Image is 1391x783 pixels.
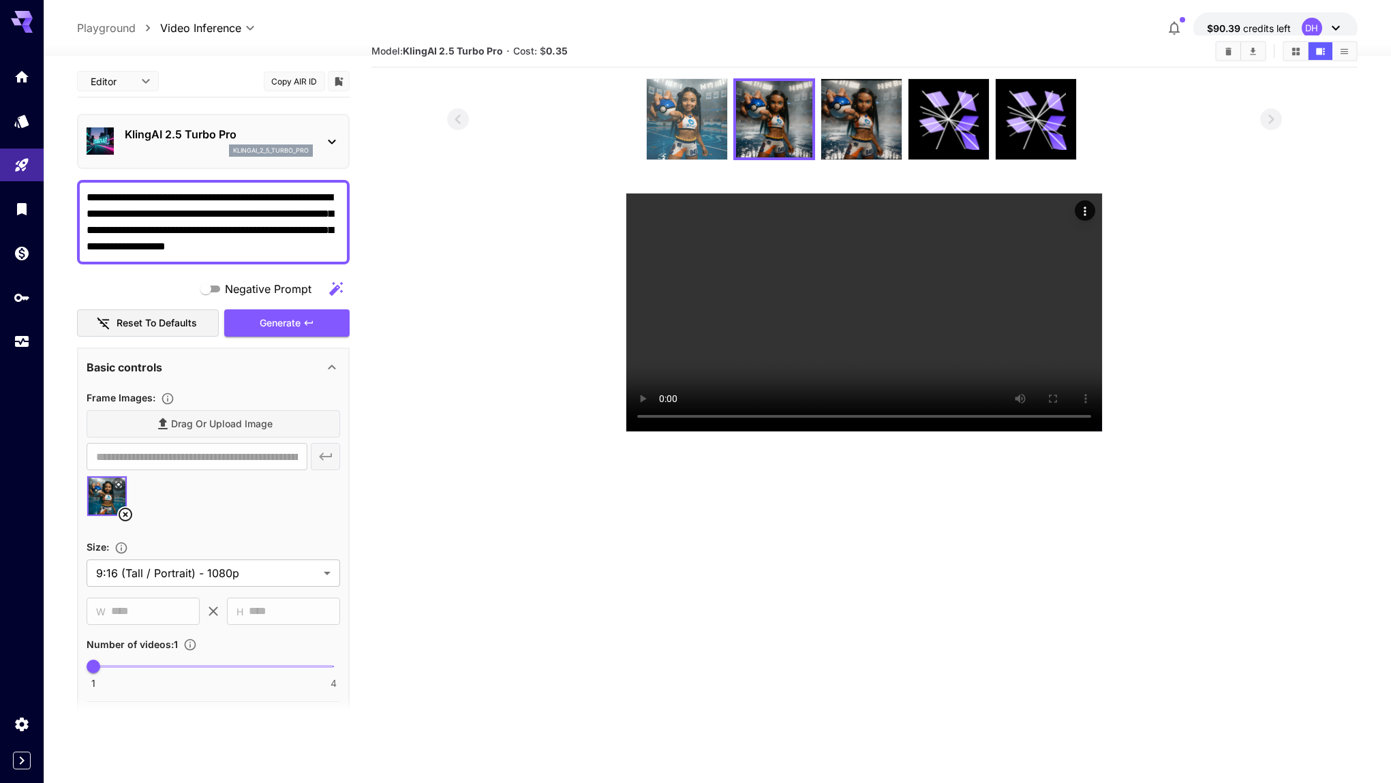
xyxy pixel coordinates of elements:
[821,79,902,159] img: 6gAAAABJRU5ErkJggg==
[546,45,568,57] b: 0.35
[77,309,219,337] button: Reset to defaults
[91,677,95,690] span: 1
[160,20,241,36] span: Video Inference
[1332,42,1356,60] button: Show media in list view
[178,638,202,651] button: Specify how many videos to generate in a single request. Each video generation will be charged se...
[77,20,160,36] nav: breadcrumb
[87,121,340,162] div: KlingAI 2.5 Turbo Proklingai_2_5_turbo_pro
[1207,21,1291,35] div: $90.39468
[1302,18,1322,38] div: DH
[1283,41,1358,61] div: Show media in grid viewShow media in video viewShow media in list view
[155,392,180,405] button: Upload frame images.
[96,565,318,581] span: 9:16 (Tall / Portrait) - 1080p
[736,81,812,157] img: +tHsaOAAAABklEQVQDAG9tn94Cmr1OAAAAAElFTkSuQmCC
[87,639,178,650] span: Number of videos : 1
[14,289,30,306] div: API Keys
[1243,22,1291,34] span: credits left
[87,541,109,553] span: Size :
[236,604,243,619] span: H
[371,45,503,57] span: Model:
[14,157,30,174] div: Playground
[14,200,30,217] div: Library
[14,245,30,262] div: Wallet
[13,752,31,769] button: Expand sidebar
[513,45,568,57] span: Cost: $
[1215,41,1266,61] div: Clear AllDownload All
[14,716,30,733] div: Settings
[87,392,155,403] span: Frame Images :
[14,112,30,129] div: Models
[1309,42,1332,60] button: Show media in video view
[233,146,309,155] p: klingai_2_5_turbo_pro
[77,20,136,36] a: Playground
[87,351,340,384] div: Basic controls
[14,68,30,85] div: Home
[109,541,134,555] button: Adjust the dimensions of the generated image by specifying its width and height in pixels, or sel...
[1207,22,1243,34] span: $90.39
[225,281,311,297] span: Negative Prompt
[333,73,345,89] button: Add to library
[506,43,510,59] p: ·
[647,79,727,159] img: Zh32GAAAAAZJREFUAwAtCjkqPJLdNwAAAABJRU5ErkJggg==
[91,74,133,89] span: Editor
[14,333,30,350] div: Usage
[96,604,106,619] span: W
[1193,12,1358,44] button: $90.39468DH
[87,359,162,375] p: Basic controls
[1075,200,1095,221] div: Actions
[125,126,313,142] p: KlingAI 2.5 Turbo Pro
[264,72,325,91] button: Copy AIR ID
[260,315,301,332] span: Generate
[1284,42,1308,60] button: Show media in grid view
[224,309,350,337] button: Generate
[403,45,503,57] b: KlingAI 2.5 Turbo Pro
[331,677,337,690] span: 4
[1241,42,1265,60] button: Download All
[1217,42,1240,60] button: Clear All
